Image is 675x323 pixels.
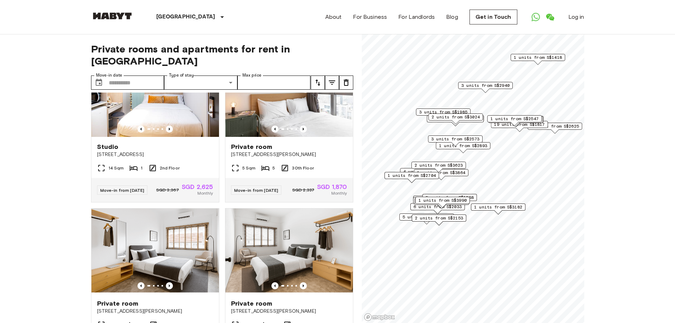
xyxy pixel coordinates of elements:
[242,72,261,78] label: Max price
[418,197,467,204] span: 1 units from S$3990
[528,123,582,134] div: Map marker
[272,165,275,171] span: 5
[137,126,145,133] button: Previous image
[413,196,468,207] div: Map marker
[436,142,490,153] div: Map marker
[182,184,213,190] span: SGD 2,625
[543,10,557,24] a: Open WeChat
[91,43,353,67] span: Private rooms and apartments for rent in [GEOGRAPHIC_DATA]
[156,13,215,21] p: [GEOGRAPHIC_DATA]
[413,197,468,208] div: Map marker
[494,121,545,128] span: 19 units from S$1817
[166,282,173,289] button: Previous image
[92,76,106,90] button: Choose date
[331,190,347,196] span: Monthly
[427,115,484,126] div: Map marker
[156,187,179,193] span: SGD 3,367
[353,13,387,21] a: For Business
[97,151,213,158] span: [STREET_ADDRESS]
[242,165,256,171] span: 5 Sqm
[416,196,465,202] span: 2 units from S$2342
[398,13,435,21] a: For Landlords
[137,282,145,289] button: Previous image
[531,123,579,129] span: 3 units from S$2625
[300,282,307,289] button: Previous image
[388,172,436,179] span: 1 units from S$2704
[384,172,439,183] div: Map marker
[426,194,474,201] span: 5 units from S$1838
[97,143,119,151] span: Studio
[490,116,539,122] span: 1 units from S$2547
[160,165,180,171] span: 2nd Floor
[428,113,483,124] div: Map marker
[431,136,479,142] span: 3 units from S$2573
[415,215,463,221] span: 2 units from S$2153
[317,184,347,190] span: SGD 1,870
[225,208,353,294] img: Marketing picture of unit SG-01-079-001-05
[416,108,471,119] div: Map marker
[446,13,458,21] a: Blog
[410,203,465,214] div: Map marker
[231,308,347,315] span: [STREET_ADDRESS][PERSON_NAME]
[231,151,347,158] span: [STREET_ADDRESS][PERSON_NAME]
[91,208,219,294] img: Marketing picture of unit SG-01-078-001-05
[432,114,480,120] span: 2 units from S$3024
[469,10,517,24] a: Get in Touch
[419,109,467,115] span: 3 units from S$1985
[97,299,139,308] span: Private room
[568,13,584,21] a: Log in
[414,169,468,180] div: Map marker
[514,54,562,61] span: 1 units from S$1418
[439,143,487,149] span: 1 units from S$2893
[292,187,314,193] span: SGD 2,337
[292,165,314,171] span: 30th Floor
[529,10,543,24] a: Open WhatsApp
[271,282,279,289] button: Previous image
[411,162,466,173] div: Map marker
[166,126,173,133] button: Previous image
[364,313,395,321] a: Mapbox logo
[91,12,134,20] img: Habyt
[96,72,122,78] label: Move-in date
[415,198,469,209] div: Map marker
[325,13,342,21] a: About
[487,115,542,126] div: Map marker
[231,143,272,151] span: Private room
[422,194,477,205] div: Map marker
[489,116,544,127] div: Map marker
[108,165,124,171] span: 14 Sqm
[461,82,510,89] span: 3 units from S$2940
[91,52,219,137] img: Marketing picture of unit SG-01-111-002-001
[300,126,307,133] button: Previous image
[311,76,325,90] button: tune
[231,299,272,308] span: Private room
[400,168,455,179] div: Map marker
[100,188,145,193] span: Move-in from [DATE]
[141,165,142,171] span: 1
[415,197,470,208] div: Map marker
[225,51,353,202] a: Marketing picture of unit SG-01-113-001-04Previous imagePrevious imagePrivate room[STREET_ADDRESS...
[491,121,548,132] div: Map marker
[197,190,213,196] span: Monthly
[339,76,353,90] button: tune
[471,204,525,215] div: Map marker
[399,213,454,224] div: Map marker
[428,135,483,146] div: Map marker
[488,116,543,127] div: Map marker
[415,162,463,168] span: 2 units from S$3623
[225,52,353,137] img: Marketing picture of unit SG-01-113-001-04
[417,169,465,176] span: 1 units from S$3864
[169,72,194,78] label: Type of stay
[458,82,513,93] div: Map marker
[403,168,451,175] span: 4 units from S$2226
[97,308,213,315] span: [STREET_ADDRESS][PERSON_NAME]
[271,126,279,133] button: Previous image
[511,54,565,65] div: Map marker
[234,188,279,193] span: Move-in from [DATE]
[325,76,339,90] button: tune
[474,204,522,210] span: 1 units from S$3182
[91,51,219,202] a: Marketing picture of unit SG-01-111-002-001Previous imagePrevious imageStudio[STREET_ADDRESS]14 S...
[403,214,451,220] span: 5 units from S$1680
[412,215,466,225] div: Map marker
